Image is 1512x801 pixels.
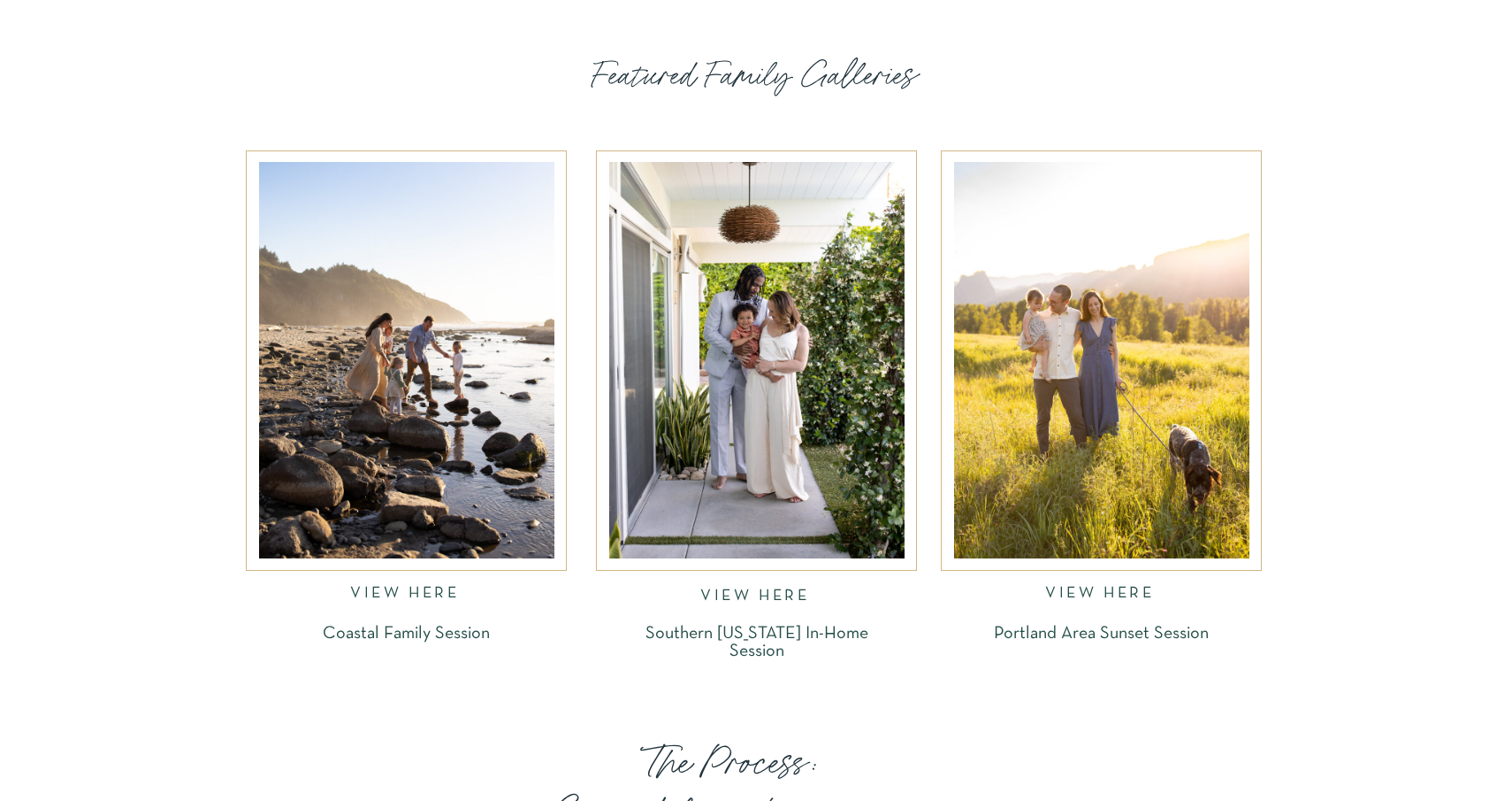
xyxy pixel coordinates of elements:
[592,54,920,94] p: Featured Family Galleries
[700,589,813,604] a: VIEW HERE
[1045,586,1158,606] a: VIEW HERE
[964,625,1239,639] a: Portland Area Sunset Session
[269,625,544,645] a: Coastal Family Session
[619,625,894,656] a: Southern [US_STATE] In-Home Session
[350,586,463,606] a: VIEW HERE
